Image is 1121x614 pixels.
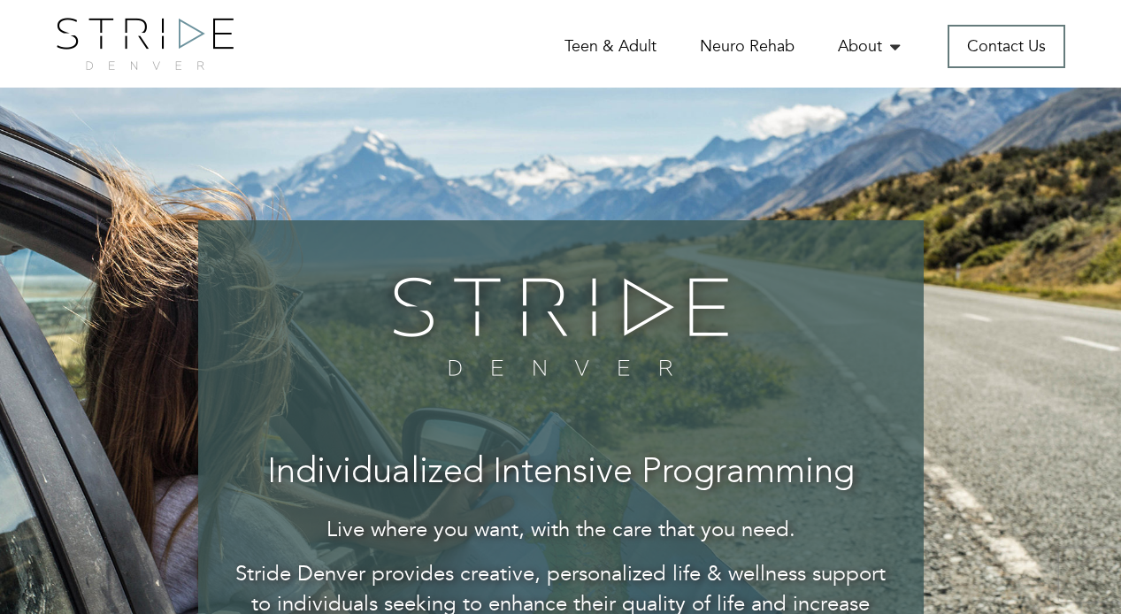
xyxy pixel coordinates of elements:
a: About [838,35,904,58]
a: Neuro Rehab [700,35,795,58]
h3: Individualized Intensive Programming [234,454,888,493]
img: logo.png [57,18,234,70]
p: Live where you want, with the care that you need. [234,515,888,545]
img: banner-logo.png [381,265,740,388]
a: Contact Us [948,25,1065,68]
a: Teen & Adult [564,35,656,58]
